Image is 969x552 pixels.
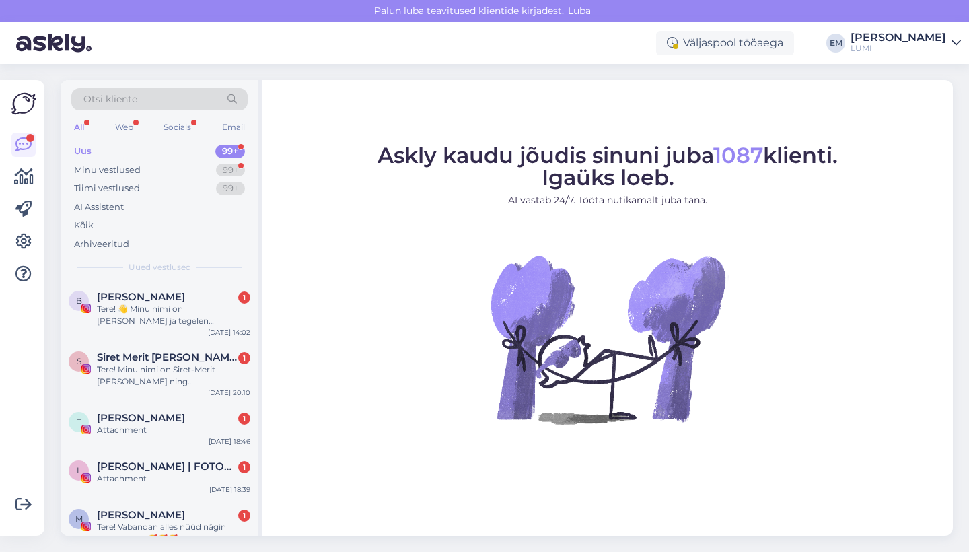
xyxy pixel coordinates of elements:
div: 1 [238,291,250,304]
span: Brigita Taevere [97,291,185,303]
p: AI vastab 24/7. Tööta nutikamalt juba täna. [378,193,838,207]
div: 99+ [216,182,245,195]
div: [DATE] 18:39 [209,485,250,495]
span: Luba [564,5,595,17]
span: B [76,296,82,306]
div: Uus [74,145,92,158]
span: Siret Merit Masso /UGC SISULOOJA [97,351,237,364]
span: L [77,465,81,475]
div: Attachment [97,473,250,485]
span: Marianne Muns [97,509,185,521]
div: [DATE] 20:10 [208,388,250,398]
div: Tere! 👋 Minu nimi on [PERSON_NAME] ja tegelen sisuloomisega Instagramis ✨. Sooviksin teha koostöö... [97,303,250,327]
div: LUMI [851,43,946,54]
div: [DATE] 18:46 [209,436,250,446]
div: Attachment [97,424,250,436]
div: EM [826,34,845,53]
img: No Chat active [487,218,729,460]
div: [DATE] 14:02 [208,327,250,337]
div: Tiimi vestlused [74,182,140,195]
span: Askly kaudu jõudis sinuni juba klienti. Igaüks loeb. [378,142,838,191]
div: All [71,118,87,136]
div: Socials [161,118,194,136]
div: 1 [238,413,250,425]
div: Web [112,118,136,136]
span: S [77,356,81,366]
span: Uued vestlused [129,261,191,273]
span: Terese Mårtensson [97,412,185,424]
span: 1087 [713,142,763,168]
div: 99+ [216,164,245,177]
div: 99+ [215,145,245,158]
div: Arhiveeritud [74,238,129,251]
div: Tere! Minu nimi on Siret-Merit [PERSON_NAME] ning [PERSON_NAME] UGC sisulooja elustiili, ilu, [PE... [97,364,250,388]
div: Kõik [74,219,94,232]
div: 1 [238,510,250,522]
div: Tere! Vabandan alles nüüd nägin võidu kohta 🥰🥰🥰 [97,521,250,545]
img: Askly Logo [11,91,36,116]
span: LIENE LUDVIGA | FOTOGRĀFE&SATURS [97,460,237,473]
span: M [75,514,83,524]
div: Minu vestlused [74,164,141,177]
a: [PERSON_NAME]LUMI [851,32,961,54]
div: Väljaspool tööaega [656,31,794,55]
div: AI Assistent [74,201,124,214]
div: Email [219,118,248,136]
div: [PERSON_NAME] [851,32,946,43]
div: 1 [238,461,250,473]
span: T [77,417,81,427]
div: 1 [238,352,250,364]
span: Otsi kliente [83,92,137,106]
